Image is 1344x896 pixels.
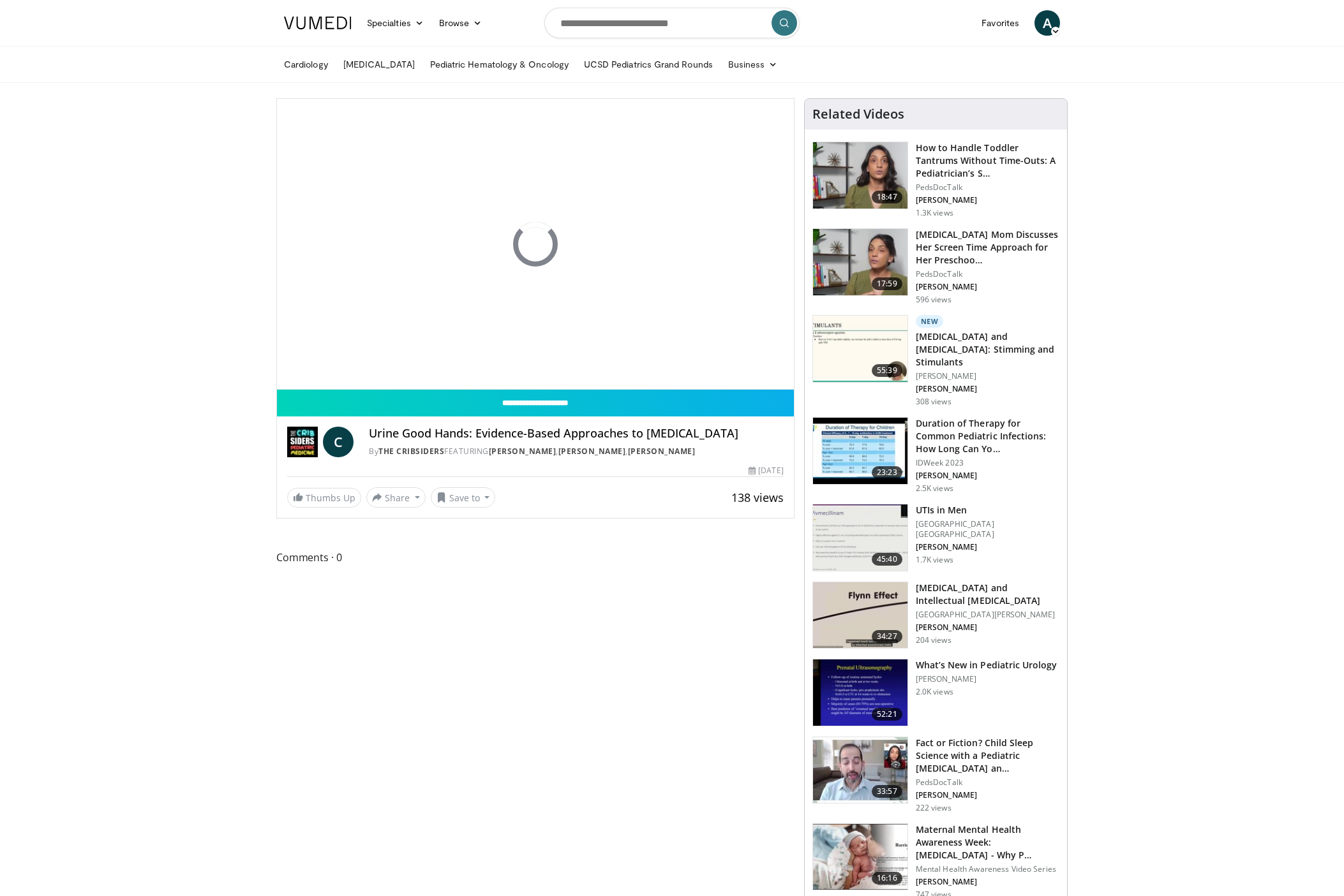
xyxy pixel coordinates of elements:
[872,553,902,566] span: 45:40
[812,659,1059,726] a: 52:21 What’s New in Pediatric Urology [PERSON_NAME] 2.0K views
[872,364,902,377] span: 55:39
[276,52,336,77] a: Cardiology
[812,737,1059,813] a: 33:57 Fact or Fiction? Child Sleep Science with a Pediatric [MEDICAL_DATA] an… PedsDocTalk [PERSO...
[916,864,1059,874] p: Mental Health Awareness Video Series
[287,427,318,457] img: The Cribsiders
[916,483,953,494] p: 2.5K views
[813,418,907,484] img: e1c5528f-ea3e-4198-aec8-51b2a8490044.150x105_q85_crop-smart_upscale.jpg
[276,549,795,566] span: Comments 0
[916,269,1059,279] p: PedsDocTalk
[369,427,784,441] h4: Urine Good Hands: Evidence-Based Approaches to [MEDICAL_DATA]
[916,877,1059,887] p: [PERSON_NAME]
[916,330,1059,369] h3: [MEDICAL_DATA] and [MEDICAL_DATA]: Stimming and Stimulants
[544,8,800,38] input: Search topics, interventions
[916,182,1059,193] p: PedsDocTalk
[813,582,907,649] img: 9f69a084-8339-4b8e-8b36-c2e334490e43.150x105_q85_crop-smart_upscale.jpg
[323,427,354,457] a: C
[916,295,952,305] p: 596 views
[813,737,907,804] img: 7c25422e-25d9-4e7d-a3e9-897d176955e7.150x105_q85_crop-smart_upscale.jpg
[489,446,556,457] a: [PERSON_NAME]
[872,277,902,290] span: 17:59
[916,282,1059,292] p: [PERSON_NAME]
[812,106,904,122] h4: Related Videos
[576,52,721,77] a: UCSD Pediatrics Grand Rounds
[916,582,1059,607] h3: [MEDICAL_DATA] and Intellectual [MEDICAL_DATA]
[916,208,953,218] p: 1.3K views
[872,708,902,721] span: 52:21
[872,466,902,479] span: 23:23
[431,10,490,36] a: Browse
[916,823,1059,862] h3: Maternal Mental Health Awareness Week: [MEDICAL_DATA] - Why P…
[336,52,422,77] a: [MEDICAL_DATA]
[916,458,1059,468] p: IDWeek 2023
[813,659,907,726] img: i4cJuXWs3HyaTjt34xMDoxOjA4MTsiGN.150x105_q85_crop-smart_upscale.jpg
[1034,10,1060,36] a: A
[916,610,1059,620] p: [GEOGRAPHIC_DATA][PERSON_NAME]
[812,315,1059,407] a: 55:39 New [MEDICAL_DATA] and [MEDICAL_DATA]: Stimming and Stimulants [PERSON_NAME] [PERSON_NAME] ...
[916,315,944,328] p: New
[813,229,907,295] img: 545bfb05-4c46-43eb-a600-77e1c8216bd9.150x105_q85_crop-smart_upscale.jpg
[916,777,1059,788] p: PedsDocTalk
[916,803,952,813] p: 222 views
[359,10,431,36] a: Specialties
[916,659,1057,672] h3: What’s New in Pediatric Urology
[378,446,444,457] a: The Cribsiders
[287,488,361,508] a: Thumbs Up
[916,622,1059,633] p: [PERSON_NAME]
[916,542,1059,552] p: [PERSON_NAME]
[812,142,1059,218] a: 18:47 How to Handle Toddler Tantrums Without Time-Outs: A Pediatrician’s S… PedsDocTalk [PERSON_N...
[916,397,952,407] p: 308 views
[721,52,786,77] a: Business
[916,142,1059,180] h3: How to Handle Toddler Tantrums Without Time-Outs: A Pediatrician’s S…
[731,490,784,505] span: 138 views
[366,487,426,508] button: Share
[916,737,1059,775] h3: Fact or Fiction? Child Sleep Science with a Pediatric [MEDICAL_DATA] an…
[422,52,576,77] a: Pediatric Hematology & Oncology
[369,446,784,457] div: By FEATURING , ,
[916,674,1057,684] p: [PERSON_NAME]
[749,465,783,476] div: [DATE]
[916,371,1059,381] p: [PERSON_NAME]
[812,504,1059,571] a: 45:40 UTIs in Men [GEOGRAPHIC_DATA] [GEOGRAPHIC_DATA] [PERSON_NAME] 1.7K views
[916,555,953,565] p: 1.7K views
[813,316,907,382] img: d36e463e-79e1-402d-9e36-b355bbb887a9.150x105_q85_crop-smart_upscale.jpg
[284,17,352,29] img: VuMedi Logo
[974,10,1027,36] a: Favorites
[277,99,794,390] video-js: Video Player
[812,228,1059,305] a: 17:59 [MEDICAL_DATA] Mom Discusses Her Screen Time Approach for Her Preschoo… PedsDocTalk [PERSON...
[916,195,1059,205] p: [PERSON_NAME]
[916,228,1059,267] h3: [MEDICAL_DATA] Mom Discusses Her Screen Time Approach for Her Preschoo…
[916,417,1059,455] h3: Duration of Therapy for Common Pediatric Infections: How Long Can Yo…
[813,824,907,890] img: 332a4521-0042-4f1b-82fc-cf869a54777d.150x105_q85_crop-smart_upscale.jpg
[431,487,496,508] button: Save to
[872,872,902,885] span: 16:16
[812,417,1059,494] a: 23:23 Duration of Therapy for Common Pediatric Infections: How Long Can Yo… IDWeek 2023 [PERSON_N...
[916,384,1059,394] p: [PERSON_NAME]
[813,504,907,571] img: 74613b7e-5bf6-46a9-bdeb-c4eecc642b54.150x105_q85_crop-smart_upscale.jpg
[812,582,1059,649] a: 34:27 [MEDICAL_DATA] and Intellectual [MEDICAL_DATA] [GEOGRAPHIC_DATA][PERSON_NAME] [PERSON_NAME]...
[813,142,907,209] img: 50ea502b-14b0-43c2-900c-1755f08e888a.150x105_q85_crop-smart_upscale.jpg
[916,519,1059,540] p: [GEOGRAPHIC_DATA] [GEOGRAPHIC_DATA]
[628,446,696,457] a: [PERSON_NAME]
[916,471,1059,481] p: [PERSON_NAME]
[558,446,626,457] a: [PERSON_NAME]
[872,785,902,798] span: 33:57
[872,191,902,203] span: 18:47
[872,630,902,643] span: 34:27
[916,790,1059,800] p: [PERSON_NAME]
[916,504,1059,517] h3: UTIs in Men
[916,687,953,697] p: 2.0K views
[916,635,952,645] p: 204 views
